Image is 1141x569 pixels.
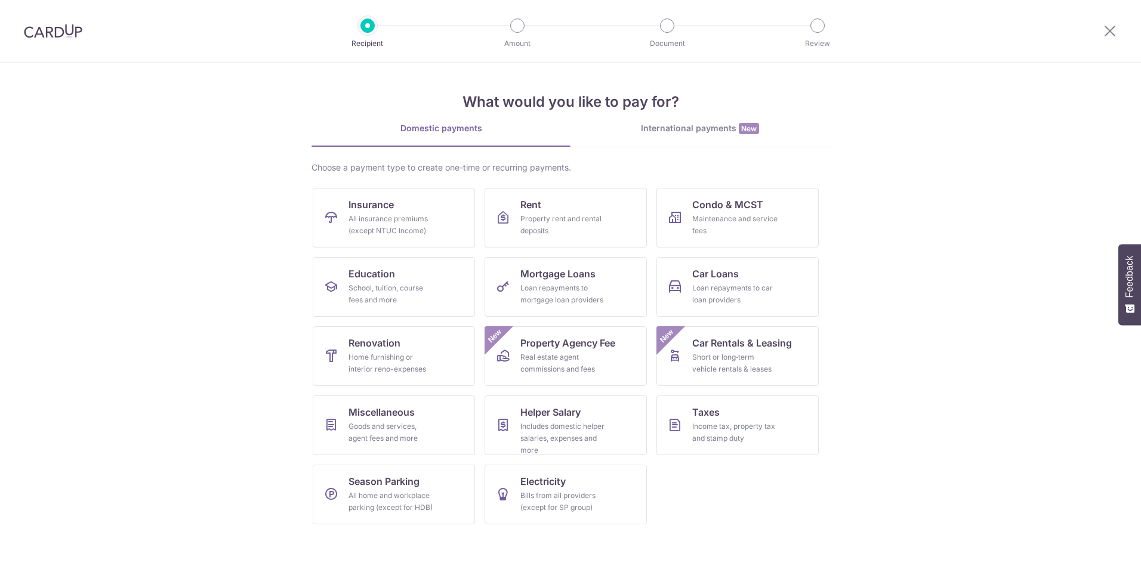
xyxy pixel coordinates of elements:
div: Choose a payment type to create one-time or recurring payments. [312,162,829,174]
div: All insurance premiums (except NTUC Income) [349,213,434,237]
span: Education [349,267,395,281]
p: Amount [473,38,562,50]
span: Miscellaneous [349,405,415,419]
span: New [485,326,505,346]
a: TaxesIncome tax, property tax and stamp duty [656,395,819,455]
a: Season ParkingAll home and workplace parking (except for HDB) [313,465,475,524]
img: CardUp [24,24,82,38]
a: ElectricityBills from all providers (except for SP group) [485,465,647,524]
div: Domestic payments [312,122,570,134]
p: Recipient [323,38,412,50]
span: Car Loans [692,267,739,281]
p: Review [773,38,862,50]
a: Mortgage LoansLoan repayments to mortgage loan providers [485,257,647,317]
h4: What would you like to pay for? [312,91,829,113]
button: Feedback - Show survey [1118,244,1141,325]
span: Renovation [349,336,400,350]
div: Home furnishing or interior reno-expenses [349,351,434,375]
div: Loan repayments to mortgage loan providers [520,282,606,306]
span: Season Parking [349,474,420,488]
span: Car Rentals & Leasing [692,336,792,350]
div: Loan repayments to car loan providers [692,282,778,306]
a: RenovationHome furnishing or interior reno-expenses [313,326,475,386]
span: Electricity [520,474,566,488]
a: MiscellaneousGoods and services, agent fees and more [313,395,475,455]
div: Bills from all providers (except for SP group) [520,490,606,514]
a: Condo & MCSTMaintenance and service fees [656,188,819,248]
div: International payments [570,122,829,135]
div: Goods and services, agent fees and more [349,420,434,444]
span: Rent [520,197,541,212]
span: Mortgage Loans [520,267,596,281]
div: Property rent and rental deposits [520,213,606,237]
div: Short or long‑term vehicle rentals & leases [692,351,778,375]
a: Helper SalaryIncludes domestic helper salaries, expenses and more [485,395,647,455]
div: Real estate agent commissions and fees [520,351,606,375]
div: All home and workplace parking (except for HDB) [349,490,434,514]
a: InsuranceAll insurance premiums (except NTUC Income) [313,188,475,248]
span: Taxes [692,405,720,419]
div: School, tuition, course fees and more [349,282,434,306]
div: Income tax, property tax and stamp duty [692,420,778,444]
span: New [739,123,759,134]
p: Document [623,38,711,50]
span: Helper Salary [520,405,581,419]
a: Property Agency FeeReal estate agent commissions and feesNew [485,326,647,386]
div: Maintenance and service fees [692,213,778,237]
a: EducationSchool, tuition, course fees and more [313,257,475,317]
a: Car Rentals & LeasingShort or long‑term vehicle rentals & leasesNew [656,326,819,386]
span: Feedback [1124,256,1135,298]
a: Car LoansLoan repayments to car loan providers [656,257,819,317]
a: RentProperty rent and rental deposits [485,188,647,248]
span: New [657,326,677,346]
div: Includes domestic helper salaries, expenses and more [520,420,606,456]
span: Property Agency Fee [520,336,615,350]
span: Condo & MCST [692,197,763,212]
span: Insurance [349,197,394,212]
